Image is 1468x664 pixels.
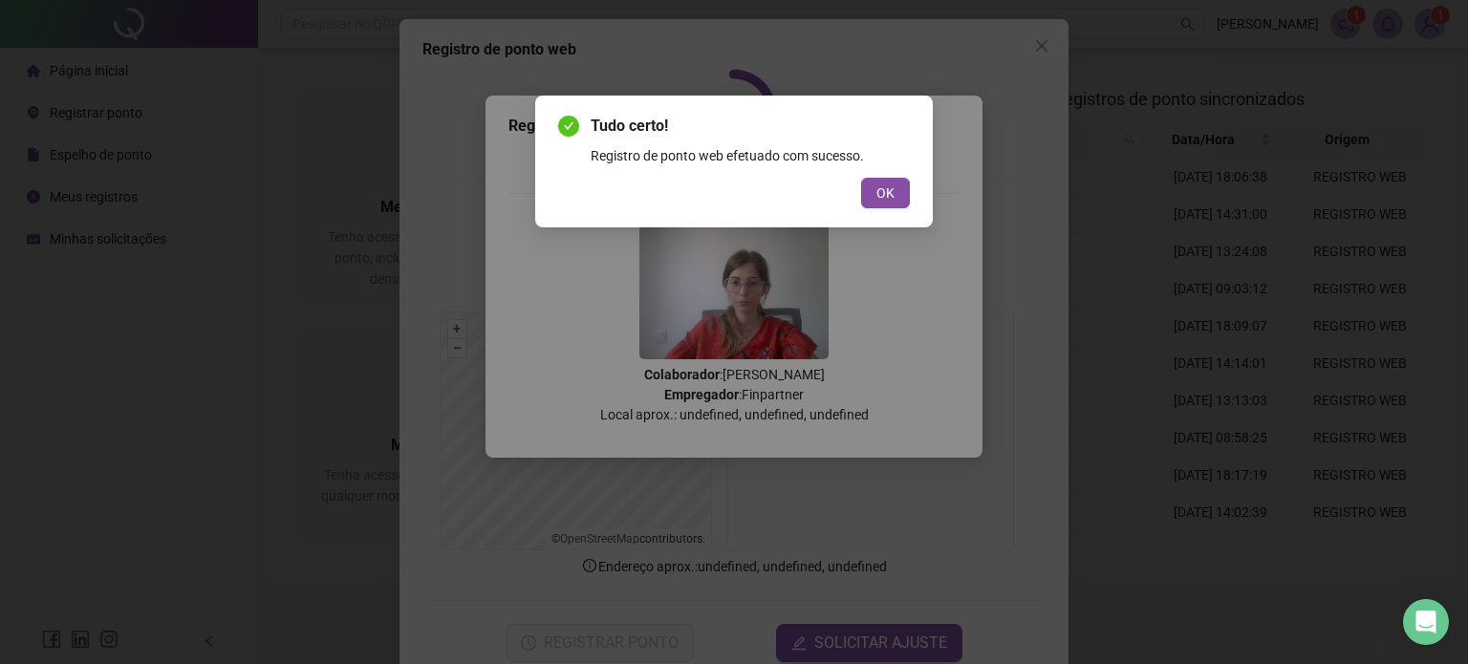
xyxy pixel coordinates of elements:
[1403,599,1449,645] div: Open Intercom Messenger
[591,145,910,166] div: Registro de ponto web efetuado com sucesso.
[591,115,910,138] span: Tudo certo!
[876,182,895,203] span: OK
[558,116,579,137] span: check-circle
[861,178,910,208] button: OK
